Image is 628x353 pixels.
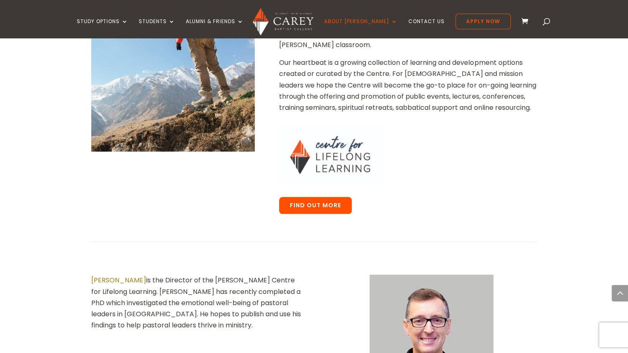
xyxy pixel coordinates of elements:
img: Centre for Lifelong Learning [279,126,381,185]
a: Apply Now [455,14,511,29]
p: is the Director of the [PERSON_NAME] Centre for Lifelong Learning. [PERSON_NAME] has recently com... [91,275,302,331]
p: Our heartbeat is a growing collection of learning and development options created or curated by t... [279,57,537,113]
a: Centre for Lifelong Learning [279,178,381,187]
a: [PERSON_NAME] [91,275,146,285]
a: Alumni & Friends [186,19,244,38]
a: Find out more [279,197,352,214]
a: Students [139,19,175,38]
a: Study Options [77,19,128,38]
a: Contact Us [408,19,445,38]
img: Carey Baptist College [253,8,313,36]
a: About [PERSON_NAME] [324,19,398,38]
